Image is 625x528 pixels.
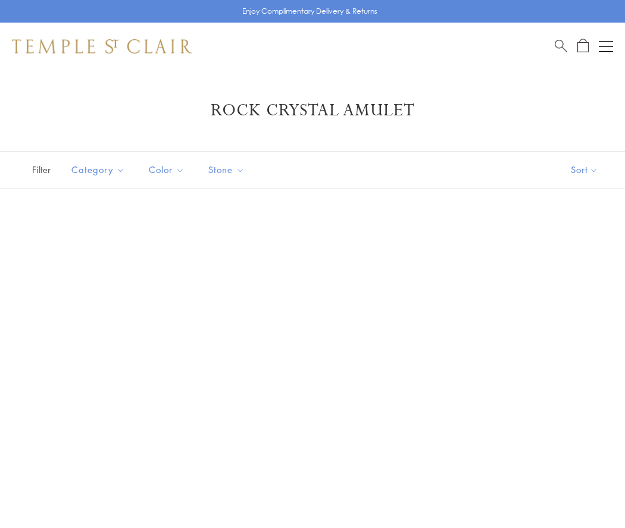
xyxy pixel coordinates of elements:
[65,162,134,177] span: Category
[143,162,193,177] span: Color
[199,156,254,183] button: Stone
[140,156,193,183] button: Color
[12,39,192,54] img: Temple St. Clair
[202,162,254,177] span: Stone
[577,39,589,54] a: Open Shopping Bag
[599,39,613,54] button: Open navigation
[242,5,377,17] p: Enjoy Complimentary Delivery & Returns
[30,100,595,121] h1: Rock Crystal Amulet
[555,39,567,54] a: Search
[62,156,134,183] button: Category
[544,152,625,188] button: Show sort by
